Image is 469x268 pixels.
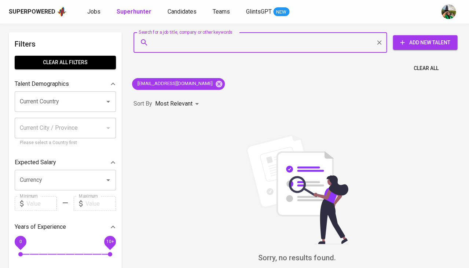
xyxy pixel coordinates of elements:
[15,38,116,50] h6: Filters
[103,175,113,185] button: Open
[155,99,193,108] p: Most Relevant
[132,80,217,87] span: [EMAIL_ADDRESS][DOMAIN_NAME]
[15,80,69,88] p: Talent Demographics
[85,196,116,211] input: Value
[87,7,102,16] a: Jobs
[413,64,438,73] span: Clear All
[106,239,114,244] span: 10+
[410,62,441,75] button: Clear All
[155,97,201,111] div: Most Relevant
[168,8,197,15] span: Candidates
[9,8,55,16] div: Superpowered
[246,8,272,15] span: GlintsGPT
[15,155,116,170] div: Expected Salary
[246,7,289,16] a: GlintsGPT NEW
[374,37,384,48] button: Clear
[117,8,151,15] b: Superhunter
[393,35,457,50] button: Add New Talent
[132,78,225,90] div: [EMAIL_ADDRESS][DOMAIN_NAME]
[133,252,460,264] h6: Sorry, no results found.
[117,7,153,16] a: Superhunter
[133,99,152,108] p: Sort By
[242,134,352,244] img: file_searching.svg
[15,223,66,231] p: Years of Experience
[15,77,116,91] div: Talent Demographics
[26,196,57,211] input: Value
[213,8,230,15] span: Teams
[213,7,231,16] a: Teams
[273,8,289,16] span: NEW
[399,38,451,47] span: Add New Talent
[103,96,113,107] button: Open
[15,158,56,167] p: Expected Salary
[57,6,67,17] img: app logo
[87,8,100,15] span: Jobs
[19,239,22,244] span: 0
[15,56,116,69] button: Clear All filters
[441,4,456,19] img: eva@glints.com
[9,6,67,17] a: Superpoweredapp logo
[15,220,116,234] div: Years of Experience
[168,7,198,16] a: Candidates
[21,58,110,67] span: Clear All filters
[20,139,111,147] p: Please select a Country first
